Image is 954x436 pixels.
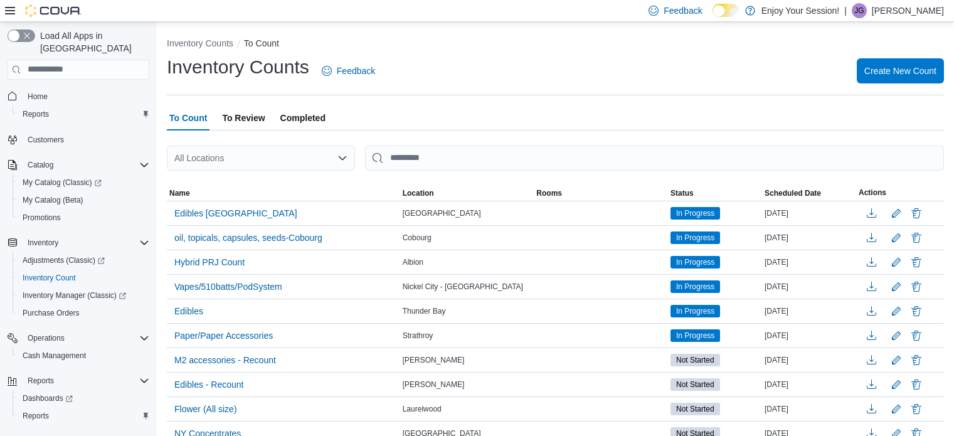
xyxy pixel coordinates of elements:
[18,348,91,363] a: Cash Management
[18,270,149,285] span: Inventory Count
[3,234,154,252] button: Inventory
[174,305,203,317] span: Edibles
[23,213,61,223] span: Promotions
[3,372,154,390] button: Reports
[859,188,886,198] span: Actions
[23,393,73,403] span: Dashboards
[852,3,867,18] div: Jason Grondin
[536,188,562,198] span: Rooms
[670,231,720,244] span: In Progress
[18,210,149,225] span: Promotions
[403,233,432,243] span: Cobourg
[889,326,904,345] button: Edit count details
[854,3,864,18] span: JG
[909,328,924,343] button: Delete
[3,87,154,105] button: Home
[18,253,149,268] span: Adjustments (Classic)
[3,130,154,149] button: Customers
[23,88,149,104] span: Home
[23,373,149,388] span: Reports
[400,186,534,201] button: Location
[18,391,149,406] span: Dashboards
[13,407,154,425] button: Reports
[664,4,702,17] span: Feedback
[23,235,149,250] span: Inventory
[28,376,54,386] span: Reports
[3,156,154,174] button: Catalog
[174,378,244,391] span: Edibles - Recount
[762,255,856,270] div: [DATE]
[670,354,720,366] span: Not Started
[169,302,208,321] button: Edibles
[13,269,154,287] button: Inventory Count
[23,132,149,147] span: Customers
[670,256,720,269] span: In Progress
[28,160,53,170] span: Catalog
[13,209,154,226] button: Promotions
[23,195,83,205] span: My Catalog (Beta)
[18,408,149,423] span: Reports
[13,191,154,209] button: My Catalog (Beta)
[28,135,64,145] span: Customers
[18,107,54,122] a: Reports
[169,228,327,247] button: oil, topicals, capsules, seeds-Cobourg
[174,280,282,293] span: Vapes/510batts/PodSystem
[23,178,102,188] span: My Catalog (Classic)
[28,238,58,248] span: Inventory
[18,306,149,321] span: Purchase Orders
[18,270,81,285] a: Inventory Count
[23,290,126,300] span: Inventory Manager (Classic)
[844,3,847,18] p: |
[174,231,322,244] span: oil, topicals, capsules, seeds-Cobourg
[909,279,924,294] button: Delete
[762,186,856,201] button: Scheduled Date
[889,253,904,272] button: Edit count details
[765,188,821,198] span: Scheduled Date
[13,105,154,123] button: Reports
[762,279,856,294] div: [DATE]
[13,304,154,322] button: Purchase Orders
[337,153,347,163] button: Open list of options
[169,204,302,223] button: Edibles [GEOGRAPHIC_DATA]
[676,379,714,390] span: Not Started
[23,273,76,283] span: Inventory Count
[889,375,904,394] button: Edit count details
[18,348,149,363] span: Cash Management
[174,403,237,415] span: Flower (All size)
[762,328,856,343] div: [DATE]
[13,252,154,269] a: Adjustments (Classic)
[167,37,944,52] nav: An example of EuiBreadcrumbs
[169,400,242,418] button: Flower (All size)
[889,302,904,321] button: Edit count details
[909,255,924,270] button: Delete
[889,277,904,296] button: Edit count details
[864,65,936,77] span: Create New Count
[13,287,154,304] a: Inventory Manager (Classic)
[403,404,442,414] span: Laurelwood
[23,132,69,147] a: Customers
[403,208,481,218] span: [GEOGRAPHIC_DATA]
[403,331,433,341] span: Strathroy
[676,403,714,415] span: Not Started
[909,304,924,319] button: Delete
[18,391,78,406] a: Dashboards
[167,55,309,80] h1: Inventory Counts
[889,351,904,370] button: Edit count details
[676,281,714,292] span: In Progress
[670,280,720,293] span: In Progress
[403,355,465,365] span: [PERSON_NAME]
[909,230,924,245] button: Delete
[174,256,245,269] span: Hybrid PRJ Count
[534,186,668,201] button: Rooms
[174,354,276,366] span: M2 accessories - Recount
[403,282,523,292] span: Nickel City - [GEOGRAPHIC_DATA]
[18,288,149,303] span: Inventory Manager (Classic)
[169,277,287,296] button: Vapes/510batts/PodSystem
[3,329,154,347] button: Operations
[403,257,423,267] span: Albion
[23,157,58,173] button: Catalog
[18,175,107,190] a: My Catalog (Classic)
[317,58,380,83] a: Feedback
[762,206,856,221] div: [DATE]
[403,380,465,390] span: [PERSON_NAME]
